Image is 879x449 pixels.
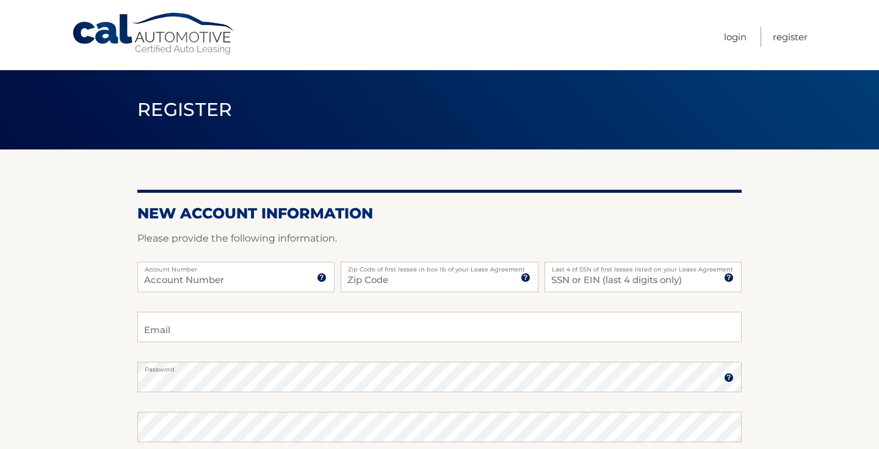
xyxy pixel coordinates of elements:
a: Login [724,27,747,47]
img: tooltip.svg [521,273,530,282]
label: Zip Code of first lessee in box 1b of your Lease Agreement [341,262,538,271]
input: SSN or EIN (last 4 digits only) [544,262,742,292]
h2: New Account Information [137,204,742,223]
img: tooltip.svg [724,273,734,282]
a: Register [773,27,808,47]
input: Account Number [137,262,335,292]
a: Cal Automotive [71,12,236,56]
span: Register [137,98,233,121]
label: Password [137,362,742,372]
input: Zip Code [341,262,538,292]
label: Last 4 of SSN of first lessee listed on your Lease Agreement [544,262,742,271]
label: Account Number [137,262,335,271]
p: Please provide the following information. [137,230,742,247]
img: tooltip.svg [724,373,734,383]
img: tooltip.svg [317,273,327,282]
input: Email [137,312,742,342]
